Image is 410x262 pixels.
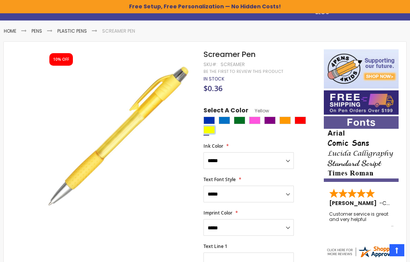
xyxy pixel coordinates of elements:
[264,117,276,124] div: Purple
[329,199,379,207] span: [PERSON_NAME]
[221,62,245,68] div: Screamer
[329,211,393,228] div: Customer service is great and very helpful
[203,143,223,149] span: Ink Color
[324,49,399,89] img: 4pens 4 kids
[102,28,135,34] li: Screamer Pen
[203,69,283,74] a: Be the first to review this product
[4,28,16,34] a: Home
[203,61,218,68] strong: SKU
[324,116,399,182] img: font-personalization-examples
[43,60,194,212] img: screamer_yellow_1.jpg
[203,49,255,60] span: Screamer Pen
[219,117,230,124] div: Blue Light
[32,28,42,34] a: Pens
[326,254,399,260] a: 4pens.com certificate URL
[279,117,291,124] div: Orange
[389,244,404,256] a: Top
[249,117,260,124] div: Pink
[248,107,269,114] span: Yellow
[203,76,224,82] div: Availability
[382,199,391,207] span: CO
[203,126,215,134] div: Yellow
[234,117,245,124] div: Green
[326,245,399,259] img: 4pens.com widget logo
[203,106,248,117] span: Select A Color
[203,83,222,93] span: $0.36
[203,76,224,82] span: In stock
[324,90,399,115] img: Free shipping on orders over $199
[57,28,87,34] a: Plastic Pens
[53,57,69,62] div: 10% OFF
[203,117,215,124] div: Blue
[203,243,227,249] span: Text Line 1
[203,176,236,183] span: Text Font Style
[203,210,232,216] span: Imprint Color
[295,117,306,124] div: Red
